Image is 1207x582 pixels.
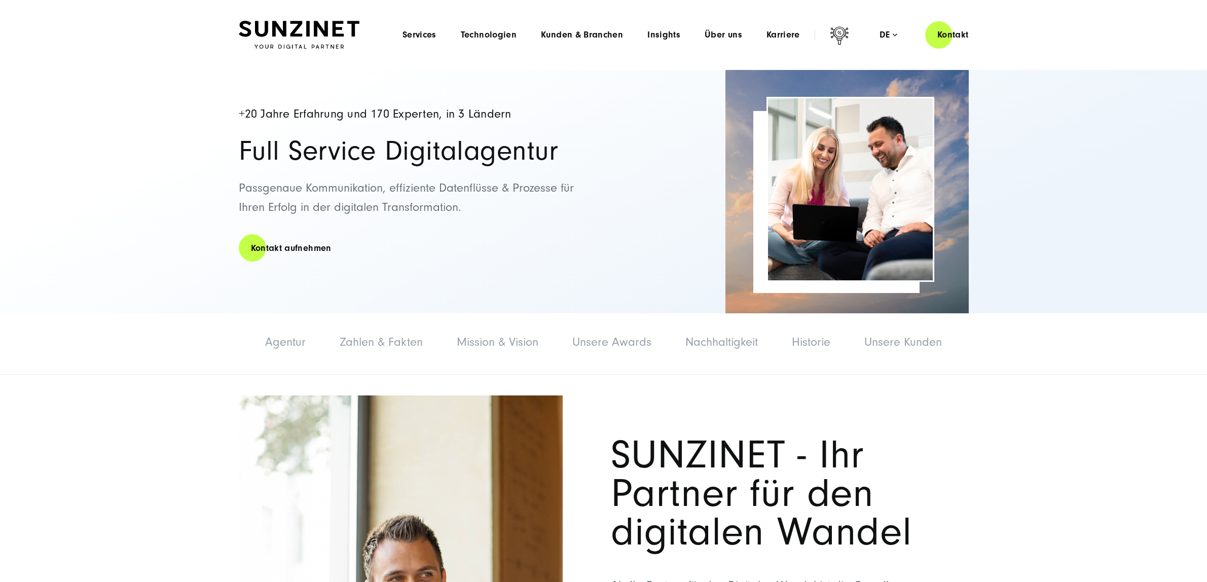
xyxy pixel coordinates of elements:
[457,335,538,349] a: Mission & Vision
[766,30,800,40] a: Karriere
[685,335,758,349] a: Nachhaltigkeit
[864,335,942,349] a: Unsere Kunden
[239,234,344,263] a: Kontakt aufnehmen
[403,30,436,40] a: Services
[239,21,359,49] img: SUNZINET Full Service Digital Agentur
[880,30,897,40] div: de
[647,30,680,40] a: Insights
[611,436,969,552] h1: SUNZINET - Ihr Partner für den digitalen Wandel
[792,335,830,349] a: Historie
[541,30,623,40] a: Kunden & Branchen
[265,335,306,349] a: Agentur
[725,70,969,313] img: Full-Service Digitalagentur SUNZINET - Business Applications Web & Cloud_2
[925,20,981,49] a: Kontakt
[340,335,423,349] a: Zahlen & Fakten
[239,108,594,121] h4: +20 Jahre Erfahrung und 170 Experten, in 3 Ländern
[239,181,574,214] span: Passgenaue Kommunikation, effiziente Datenflüsse & Prozesse für Ihren Erfolg in der digitalen Tra...
[239,137,594,165] h2: Full Service Digitalagentur
[461,30,517,40] a: Technologien
[768,98,933,280] img: Service_Images_2025_39
[705,30,742,40] a: Über uns
[572,335,651,349] a: Unsere Awards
